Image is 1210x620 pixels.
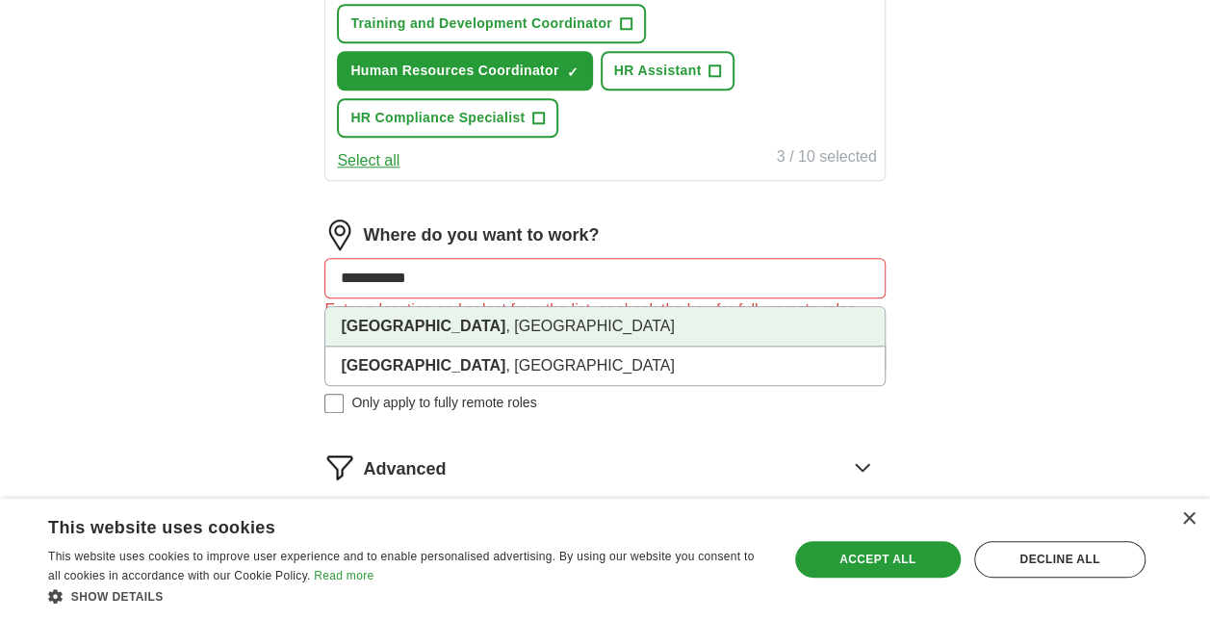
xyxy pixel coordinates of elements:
[324,394,344,413] input: Only apply to fully remote roles
[48,510,718,539] div: This website uses cookies
[341,318,505,334] strong: [GEOGRAPHIC_DATA]
[350,61,558,81] span: Human Resources Coordinator
[337,4,646,43] button: Training and Development Coordinator
[795,541,961,578] div: Accept all
[71,590,164,604] span: Show details
[350,13,612,34] span: Training and Development Coordinator
[314,569,373,582] a: Read more, opens a new window
[567,65,579,80] span: ✓
[48,550,754,582] span: This website uses cookies to improve user experience and to enable personalised advertising. By u...
[337,149,399,172] button: Select all
[48,586,766,606] div: Show details
[337,51,592,90] button: Human Resources Coordinator✓
[974,541,1146,578] div: Decline all
[325,347,884,385] li: , [GEOGRAPHIC_DATA]
[337,98,558,138] button: HR Compliance Specialist
[601,51,735,90] button: HR Assistant
[350,108,525,128] span: HR Compliance Specialist
[351,393,536,413] span: Only apply to fully remote roles
[324,298,885,322] div: Enter a location and select from the list, or check the box for fully remote roles
[324,220,355,250] img: location.png
[325,307,884,347] li: , [GEOGRAPHIC_DATA]
[363,222,599,248] label: Where do you want to work?
[777,145,877,172] div: 3 / 10 selected
[341,357,505,374] strong: [GEOGRAPHIC_DATA]
[324,452,355,482] img: filter
[1181,512,1196,527] div: Close
[614,61,702,81] span: HR Assistant
[363,456,446,482] span: Advanced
